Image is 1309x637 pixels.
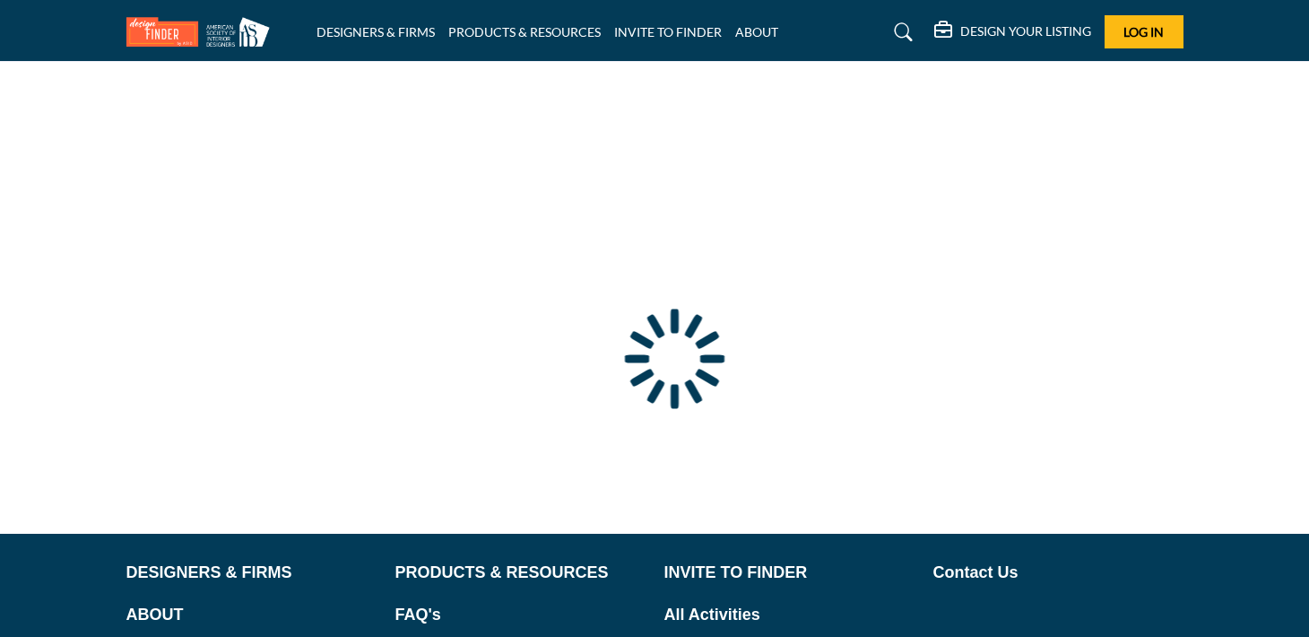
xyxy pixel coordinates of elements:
[126,561,377,585] a: DESIGNERS & FIRMS
[960,23,1091,39] h5: DESIGN YOUR LISTING
[1123,24,1164,39] span: Log In
[126,603,377,627] a: ABOUT
[126,17,279,47] img: Site Logo
[664,561,915,585] a: INVITE TO FINDER
[933,561,1183,585] a: Contact Us
[448,24,601,39] a: PRODUCTS & RESOURCES
[395,561,646,585] a: PRODUCTS & RESOURCES
[614,24,722,39] a: INVITE TO FINDER
[664,603,915,627] a: All Activities
[877,18,924,47] a: Search
[735,24,778,39] a: ABOUT
[1105,15,1183,48] button: Log In
[934,22,1091,43] div: DESIGN YOUR LISTING
[316,24,435,39] a: DESIGNERS & FIRMS
[395,603,646,627] a: FAQ's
